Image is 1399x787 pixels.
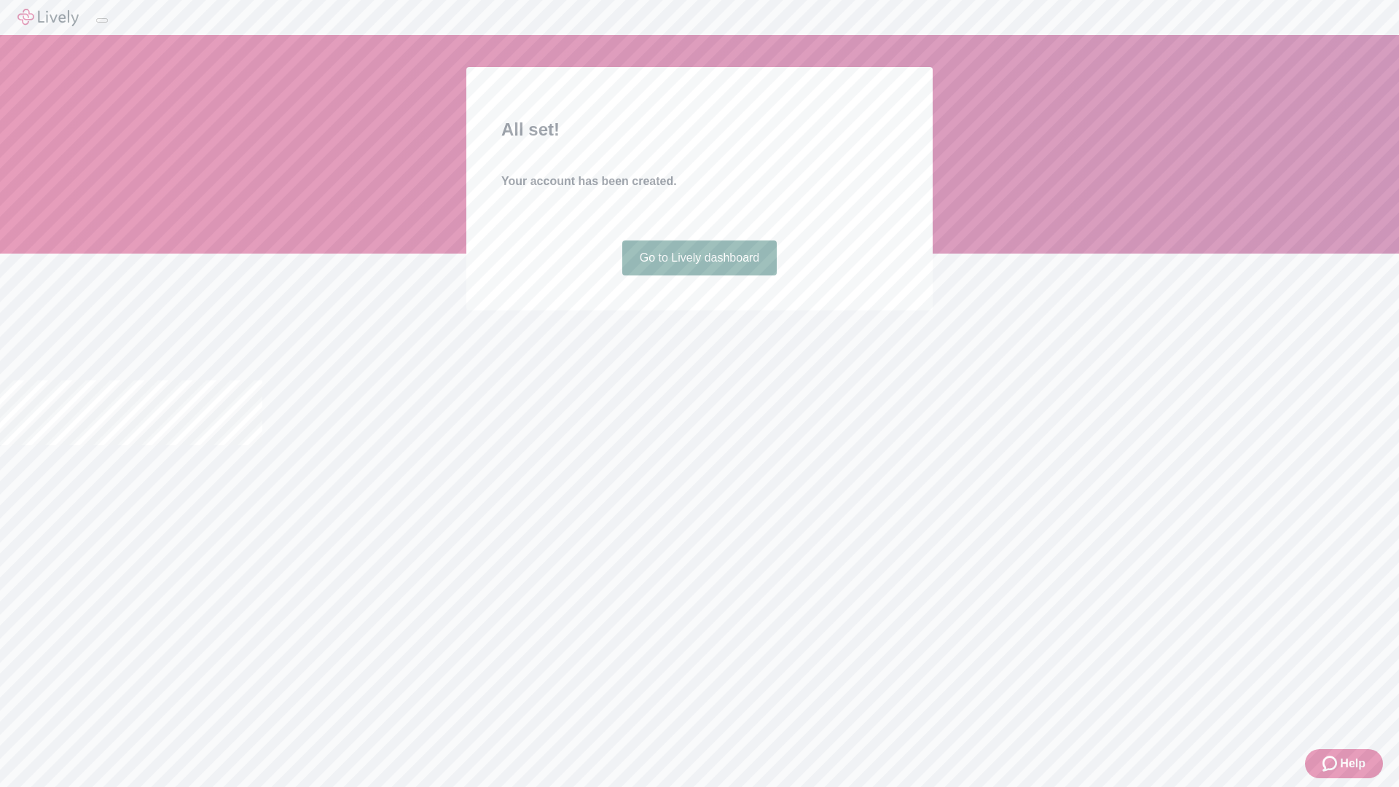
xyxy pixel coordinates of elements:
[501,117,898,143] h2: All set!
[1305,749,1383,778] button: Zendesk support iconHelp
[96,18,108,23] button: Log out
[501,173,898,190] h4: Your account has been created.
[1340,755,1365,772] span: Help
[1322,755,1340,772] svg: Zendesk support icon
[622,240,777,275] a: Go to Lively dashboard
[17,9,79,26] img: Lively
